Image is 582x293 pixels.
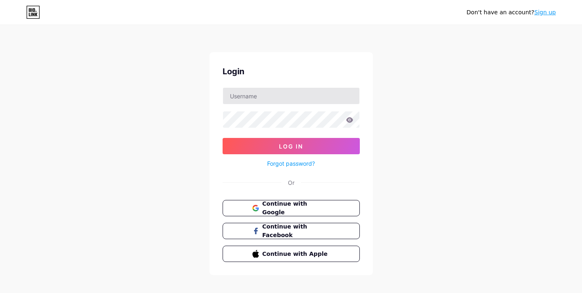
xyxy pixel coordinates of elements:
button: Log In [223,138,360,154]
img: tab_keywords_by_traffic_grey.svg [81,47,88,54]
span: Log In [279,143,303,150]
div: Login [223,65,360,78]
img: tab_domain_overview_orange.svg [22,47,29,54]
span: Continue with Facebook [262,222,330,240]
button: Continue with Apple [223,246,360,262]
a: Forgot password? [267,159,315,168]
span: Continue with Google [262,200,330,217]
span: Continue with Apple [262,250,330,258]
img: website_grey.svg [13,21,20,28]
a: Sign up [534,9,556,16]
button: Continue with Google [223,200,360,216]
div: Keywords by Traffic [90,48,138,53]
div: Don't have an account? [466,8,556,17]
div: Or [288,178,294,187]
div: Domain Overview [31,48,73,53]
input: Username [223,88,359,104]
div: v 4.0.25 [23,13,40,20]
button: Continue with Facebook [223,223,360,239]
div: Domain: [DOMAIN_NAME] [21,21,90,28]
img: logo_orange.svg [13,13,20,20]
